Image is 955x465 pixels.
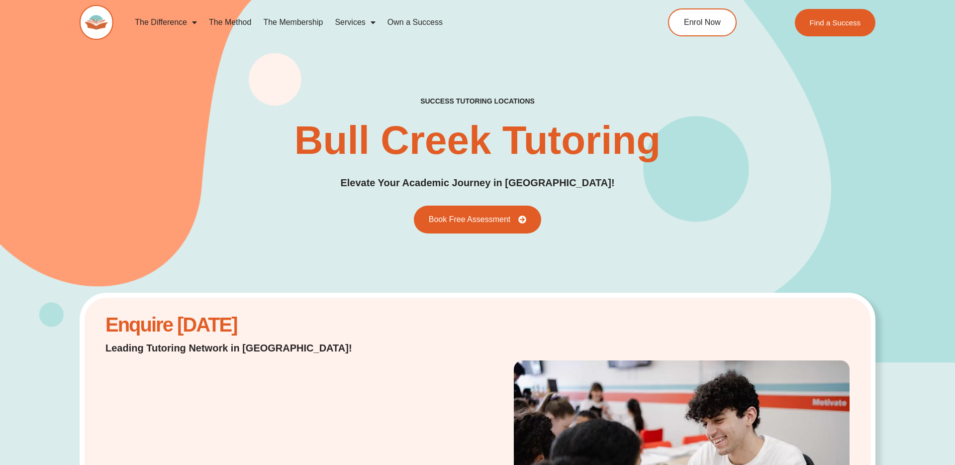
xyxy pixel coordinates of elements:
a: The Membership [257,11,329,34]
a: The Difference [129,11,203,34]
a: Book Free Assessment [414,206,542,233]
span: Enrol Now [684,18,721,26]
a: Own a Success [382,11,449,34]
p: Leading Tutoring Network in [GEOGRAPHIC_DATA]! [105,341,393,355]
a: The Method [203,11,257,34]
h2: Enquire [DATE] [105,319,393,331]
a: Services [329,11,381,34]
span: Book Free Assessment [429,216,511,224]
a: Enrol Now [668,8,737,36]
span: Find a Success [809,19,860,26]
a: Find a Success [794,9,875,36]
nav: Menu [129,11,622,34]
p: Elevate Your Academic Journey in [GEOGRAPHIC_DATA]! [340,175,614,191]
h1: Bull Creek Tutoring [294,120,661,160]
h2: success tutoring locations [420,97,535,106]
